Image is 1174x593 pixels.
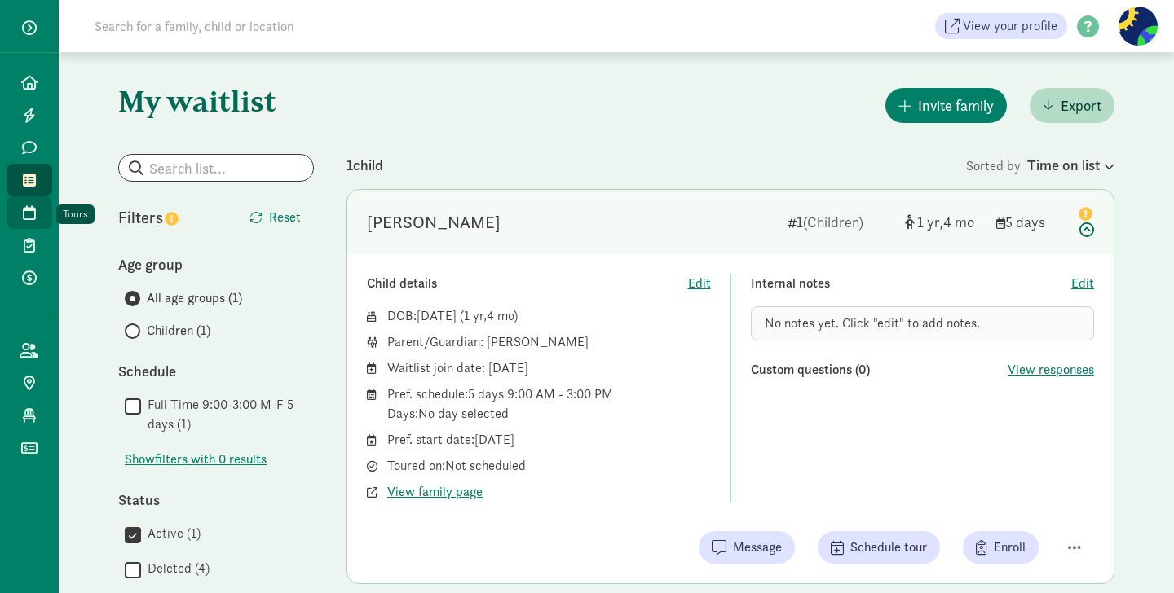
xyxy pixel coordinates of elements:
[885,88,1007,123] button: Invite family
[963,16,1057,36] span: View your profile
[387,430,711,450] div: Pref. start date: [DATE]
[963,531,1039,564] button: Enroll
[818,531,940,564] button: Schedule tour
[387,332,711,352] div: Parent/Guardian: [PERSON_NAME]
[118,205,216,230] div: Filters
[141,524,201,543] label: Active (1)
[118,253,314,275] div: Age group
[387,358,711,378] div: Waitlist join date: [DATE]
[765,314,980,332] span: No notes yet. Click "edit" to add notes.
[147,288,242,308] span: All age groups (1)
[918,94,994,116] span: Invite family
[905,211,983,233] div: [object Object]
[788,211,892,233] div: 1
[1061,94,1101,116] span: Export
[119,155,313,181] input: Search list...
[85,10,542,42] input: Search for a family, child or location
[367,209,501,235] div: Hawon Jeong
[367,274,688,293] div: Child details
[141,559,210,578] label: Deleted (4)
[387,456,711,476] div: Toured on: Not scheduled
[1008,360,1094,380] button: View responses
[387,306,711,326] div: DOB: ( )
[125,450,267,469] span: Show filters with 0 results
[236,201,314,234] button: Reset
[346,154,966,176] div: 1 child
[751,274,1072,293] div: Internal notes
[125,450,267,469] button: Showfilters with 0 results
[269,208,301,227] span: Reset
[487,307,514,324] span: 4
[141,395,314,434] label: Full Time 9:00-3:00 M-F 5 days (1)
[147,321,210,340] span: Children (1)
[118,489,314,511] div: Status
[387,482,483,502] button: View family page
[994,538,1026,557] span: Enroll
[1092,515,1174,593] iframe: Chat Widget
[63,206,88,222] div: Tours
[118,360,314,382] div: Schedule
[1030,88,1114,123] button: Export
[1027,154,1114,176] div: Time on list
[996,211,1061,233] div: 5 days
[387,384,711,424] div: Pref. schedule: 5 days 9:00 AM - 3:00 PM Days: No day selected
[803,213,863,231] span: (Children)
[1071,274,1094,293] button: Edit
[966,154,1114,176] div: Sorted by
[464,307,487,324] span: 1
[751,360,1008,380] div: Custom questions (0)
[699,531,795,564] button: Message
[688,274,711,293] button: Edit
[417,307,457,324] span: [DATE]
[733,538,782,557] span: Message
[118,85,314,117] h1: My waitlist
[935,13,1067,39] a: View your profile
[917,213,943,231] span: 1
[943,213,974,231] span: 4
[850,538,927,557] span: Schedule tour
